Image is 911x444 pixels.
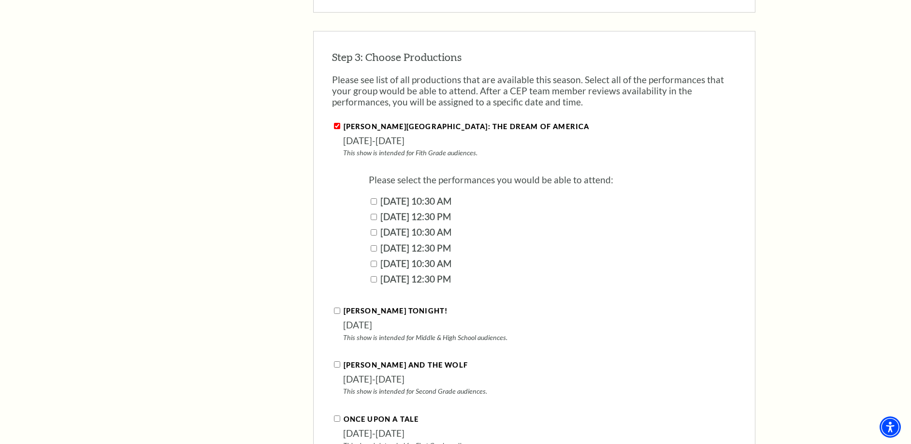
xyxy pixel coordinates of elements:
[332,50,462,65] h3: Step 3: Choose Productions
[371,214,377,220] input: September 10, 2025 | 12:30 PM
[371,198,377,205] input: September 10, 2025 | 10:30 AM
[380,193,451,209] label: [DATE] 10:30 AM
[344,359,468,371] label: [PERSON_NAME] and the Wolf
[343,320,736,329] p: [DATE]
[344,414,419,426] label: Once Upon A Tale
[380,271,451,287] label: [DATE] 12:30 PM
[369,175,737,184] h4: Please select the performances you would be able to attend:
[343,429,736,438] p: [DATE]-[DATE]
[371,276,377,282] input: September 12, 2025 | 12:30 PM
[343,334,736,341] p: This show is intended for Middle & High School audiences.
[880,416,901,438] div: Accessibility Menu
[380,224,451,240] label: [DATE] 10:30 AM
[380,240,451,256] label: [DATE] 12:30 PM
[343,388,736,395] p: This show is intended for Second Grade audiences.
[371,245,377,252] input: September 11, 2025 | 12:30 PM
[380,256,451,271] label: [DATE] 10:30 AM
[343,374,736,384] p: [DATE]-[DATE]
[380,209,451,224] label: [DATE] 12:30 PM
[344,305,448,317] label: [PERSON_NAME] Tonight!
[371,229,377,236] input: September 11, 2025 | 10:30 AM
[343,149,736,156] p: This show is intended for Fith Grade audiences.
[332,74,737,107] aside: Please see list of all productions that are available this season. Select all of the performances...
[371,261,377,267] input: September 12, 2025 | 10:30 AM
[343,136,736,145] p: [DATE]-[DATE]
[344,121,590,133] label: [PERSON_NAME][GEOGRAPHIC_DATA]: The Dream of America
